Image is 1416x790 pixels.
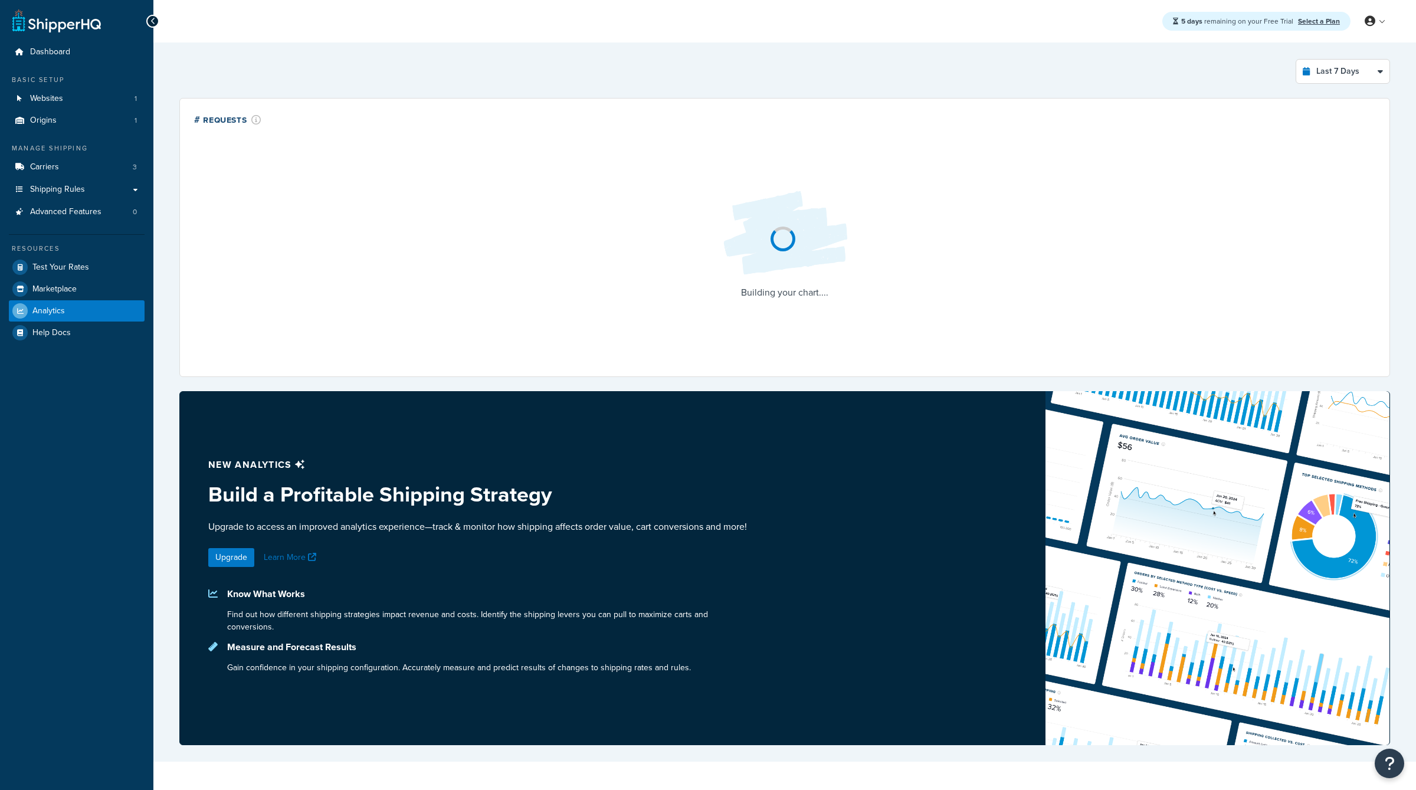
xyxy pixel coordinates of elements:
[32,306,65,316] span: Analytics
[133,162,137,172] span: 3
[264,551,319,563] a: Learn More
[9,300,145,322] a: Analytics
[1298,16,1340,27] a: Select a Plan
[9,156,145,178] a: Carriers3
[135,116,137,126] span: 1
[194,113,261,126] div: # Requests
[9,41,145,63] a: Dashboard
[227,661,691,674] p: Gain confidence in your shipping configuration. Accurately measure and predict results of changes...
[208,548,254,567] a: Upgrade
[9,244,145,254] div: Resources
[30,116,57,126] span: Origins
[133,207,137,217] span: 0
[9,156,145,178] li: Carriers
[9,88,145,110] a: Websites1
[714,182,855,284] img: Loading...
[9,110,145,132] li: Origins
[1181,16,1295,27] span: remaining on your Free Trial
[227,586,756,602] p: Know What Works
[9,322,145,343] a: Help Docs
[9,278,145,300] a: Marketplace
[9,110,145,132] a: Origins1
[30,207,101,217] span: Advanced Features
[9,143,145,153] div: Manage Shipping
[208,483,756,506] h3: Build a Profitable Shipping Strategy
[9,257,145,278] a: Test Your Rates
[714,284,855,301] p: Building your chart....
[32,328,71,338] span: Help Docs
[9,75,145,85] div: Basic Setup
[227,639,691,655] p: Measure and Forecast Results
[32,284,77,294] span: Marketplace
[9,201,145,223] a: Advanced Features0
[30,94,63,104] span: Websites
[1375,749,1404,778] button: Open Resource Center
[32,263,89,273] span: Test Your Rates
[208,520,756,534] p: Upgrade to access an improved analytics experience—track & monitor how shipping affects order val...
[30,185,85,195] span: Shipping Rules
[208,457,756,473] p: New analytics
[30,47,70,57] span: Dashboard
[135,94,137,104] span: 1
[1181,16,1202,27] strong: 5 days
[9,88,145,110] li: Websites
[9,179,145,201] a: Shipping Rules
[30,162,59,172] span: Carriers
[227,608,756,633] p: Find out how different shipping strategies impact revenue and costs. Identify the shipping levers...
[9,201,145,223] li: Advanced Features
